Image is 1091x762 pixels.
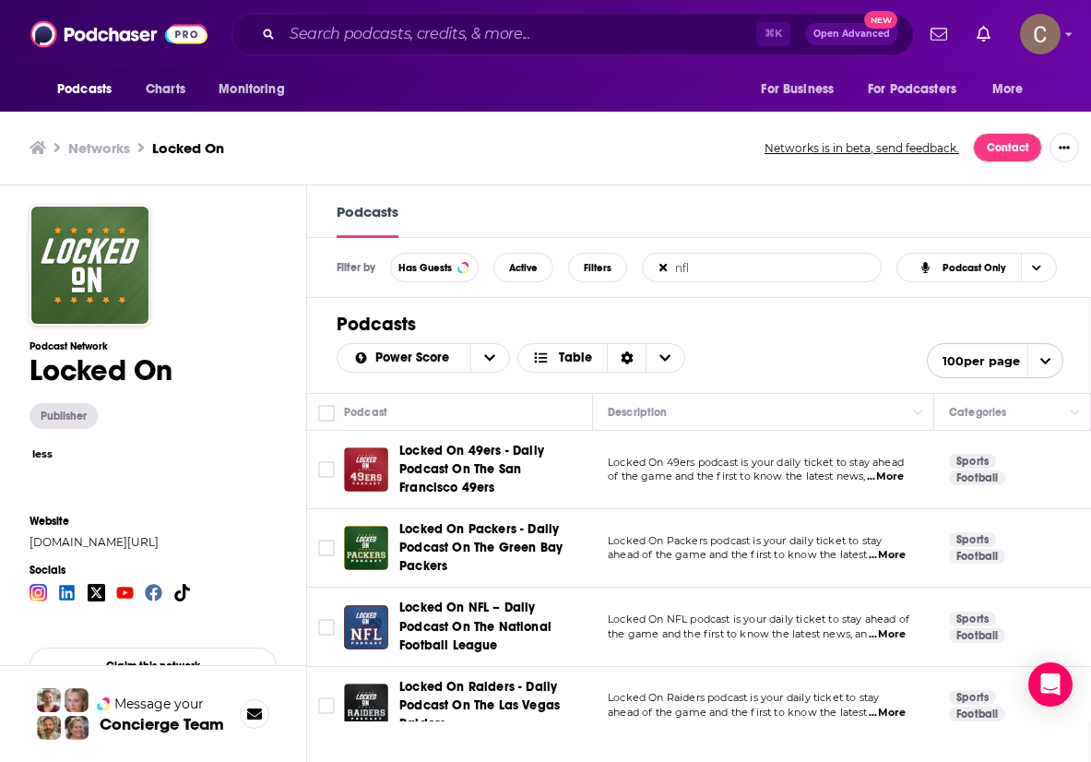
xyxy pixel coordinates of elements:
a: Charts [134,72,196,107]
span: ...More [869,706,906,720]
img: Barbara Profile [65,716,89,740]
span: Socials [30,564,277,577]
a: Sports [949,612,996,626]
button: open menu [856,72,983,107]
span: Table [559,351,592,364]
span: Locked On Packers podcast is your daily ticket to stay [608,534,882,547]
button: open menu [470,344,509,372]
button: Filters [568,253,627,282]
div: Sort Direction [607,344,646,372]
button: Publisher [30,403,98,429]
h3: Podcast Network [30,340,172,352]
span: Locked On NFL – Daily Podcast On The National Football League [399,600,551,652]
div: Search podcasts, credits, & more... [231,13,914,55]
button: Column Actions [907,402,930,424]
span: Logged in as clay.bolton [1020,14,1061,54]
button: Choose View [517,343,686,373]
span: More [992,77,1024,102]
a: Show notifications dropdown [969,18,998,50]
a: Sports [949,690,996,705]
span: For Podcasters [868,77,956,102]
img: Sydney Profile [37,688,61,712]
span: New [864,11,897,29]
span: Charts [146,77,185,102]
span: Monitoring [219,77,284,102]
div: Podcast [344,401,387,423]
span: ⌘ K [756,22,790,46]
span: the game and the first to know the latest news, an [608,627,868,640]
a: Sports [949,454,996,469]
span: Open Advanced [813,30,890,39]
span: Filters [584,263,611,273]
h2: Choose View [896,253,1064,282]
img: Locked On Raiders - Daily Podcast On The Las Vegas Raiders [344,684,388,728]
span: ahead of the game and the first to know the latest [608,706,868,719]
span: Toggle select row [318,461,335,478]
span: Website [30,515,277,528]
span: ...More [869,548,906,563]
span: of the game and the first to know the latest news, [608,470,866,482]
div: Open Intercom Messenger [1028,662,1073,707]
a: Locked On Packers - Daily Podcast On The Green Bay Packers [399,520,582,576]
span: Message your [114,695,204,713]
span: Has Guests [398,263,452,273]
a: Locked On [152,139,224,157]
span: For Business [761,77,834,102]
span: ahead of the game and the first to know the latest [608,548,868,561]
h2: Choose List sort [337,343,510,373]
button: Has Guests [390,253,479,282]
img: Jules Profile [65,688,89,712]
button: open menu [927,343,1063,378]
h3: Concierge Team [100,715,224,733]
span: Toggle select row [318,619,335,636]
a: Networks [68,139,130,157]
span: 100 per page [928,347,1020,375]
img: Locked On Packers - Daily Podcast On The Green Bay Packers [344,526,388,570]
img: Podchaser - Follow, Share and Rate Podcasts [30,17,208,52]
a: Locked On 49ers - Daily Podcast On The San Francisco 49ers [399,442,582,497]
span: Podcast Only [943,263,1006,273]
button: open menu [979,72,1047,107]
img: Locked On NFL – Daily Podcast On The National Football League [344,605,388,649]
button: open menu [44,72,136,107]
button: open menu [206,72,308,107]
button: Networks is in beta, send feedback. [758,140,966,156]
img: User Profile [1020,14,1061,54]
a: Podcasts [337,203,398,238]
a: Show notifications dropdown [923,18,955,50]
a: Sports [949,532,996,547]
input: Search podcasts, credits, & more... [282,19,756,49]
button: Open AdvancedNew [805,23,898,45]
button: Show profile menu [1020,14,1061,54]
img: Locked On 49ers - Daily Podcast On The San Francisco 49ers [344,447,388,492]
button: open menu [338,351,470,364]
span: ...More [867,470,904,484]
button: Claim this network [30,648,277,684]
a: Contact [973,133,1042,162]
span: Toggle select row [318,697,335,714]
a: Football [949,549,1005,564]
span: Locked On Raiders - Daily Podcast On The Las Vegas Raiders [399,679,560,732]
button: open menu [748,72,857,107]
h3: Filter by [337,261,375,274]
span: Locked On 49ers - Daily Podcast On The San Francisco 49ers [399,443,544,495]
span: Locked On Packers - Daily Podcast On The Green Bay Packers [399,521,563,574]
button: Active [493,253,553,282]
span: Locked On NFL podcast is your daily ticket to stay ahead of [608,613,909,625]
span: Toggle select row [318,540,335,556]
h1: Locked On [30,352,172,388]
img: Jon Profile [37,716,61,740]
span: Power Score [375,351,456,364]
div: Description [608,401,667,423]
a: Locked On Raiders - Daily Podcast On The Las Vegas Raiders [399,678,582,733]
a: [DOMAIN_NAME][URL] [30,535,260,549]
